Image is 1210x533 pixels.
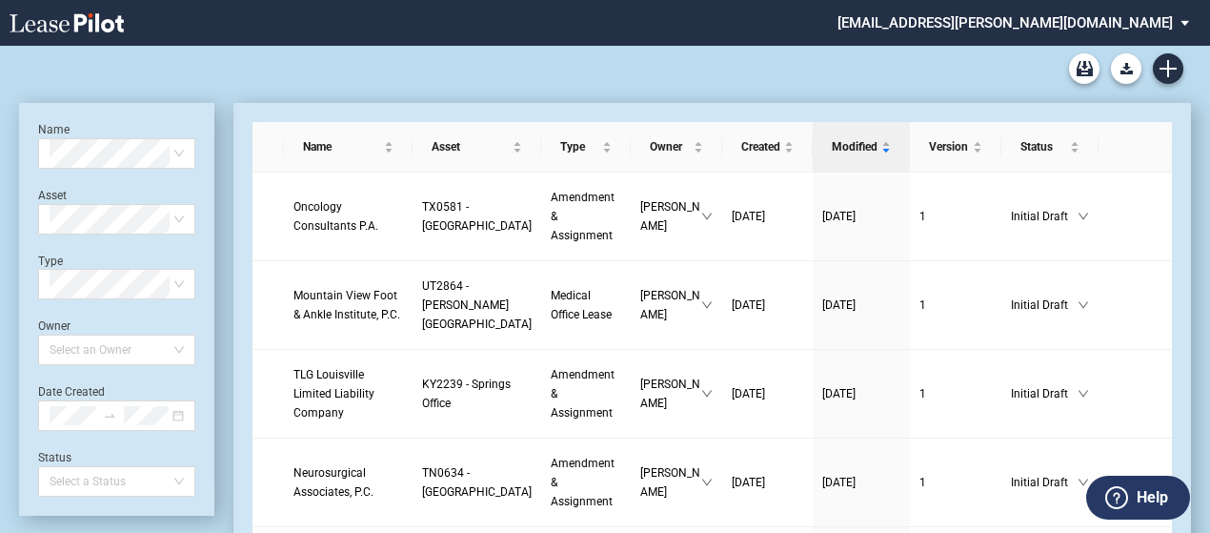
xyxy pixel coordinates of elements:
[422,277,532,334] a: UT2864 - [PERSON_NAME][GEOGRAPHIC_DATA]
[551,289,612,321] span: Medical Office Lease
[422,279,532,331] span: UT2864 - Ogden Medical Plaza
[832,137,877,156] span: Modified
[732,298,765,312] span: [DATE]
[732,207,803,226] a: [DATE]
[1020,137,1066,156] span: Status
[741,137,780,156] span: Created
[822,298,856,312] span: [DATE]
[640,197,702,236] span: [PERSON_NAME]
[38,385,105,399] label: Date Created
[1001,122,1099,173] th: Status
[701,388,713,400] span: down
[732,473,803,492] a: [DATE]
[640,463,702,502] span: [PERSON_NAME]
[1011,207,1078,226] span: Initial Draft
[640,286,702,324] span: [PERSON_NAME]
[701,211,713,222] span: down
[1078,299,1089,311] span: down
[551,368,615,420] span: Amendment & Assignment
[293,286,403,324] a: Mountain View Foot & Ankle Institute, P.C.
[293,200,378,233] span: Oncology Consultants P.A.
[1011,384,1078,403] span: Initial Draft
[293,365,403,422] a: TLG Louisville Limited Liability Company
[284,122,413,173] th: Name
[38,451,71,464] label: Status
[1111,53,1141,84] button: Download Blank Form
[919,298,926,312] span: 1
[929,137,969,156] span: Version
[919,476,926,489] span: 1
[822,384,900,403] a: [DATE]
[650,137,691,156] span: Owner
[1078,388,1089,400] span: down
[422,197,532,236] a: TX0581 - [GEOGRAPHIC_DATA]
[919,473,992,492] a: 1
[422,375,532,413] a: KY2239 - Springs Office
[701,477,713,488] span: down
[822,210,856,223] span: [DATE]
[551,286,620,324] a: Medical Office Lease
[732,384,803,403] a: [DATE]
[293,463,403,502] a: Neurosurgical Associates, P.C.
[822,387,856,400] span: [DATE]
[919,207,992,226] a: 1
[732,476,765,489] span: [DATE]
[1078,211,1089,222] span: down
[560,137,597,156] span: Type
[38,123,70,136] label: Name
[551,188,620,245] a: Amendment & Assignment
[103,409,116,422] span: swap-right
[732,296,803,315] a: [DATE]
[303,137,380,156] span: Name
[1011,296,1078,315] span: Initial Draft
[822,207,900,226] a: [DATE]
[293,466,373,499] span: Neurosurgical Associates, P.C.
[1105,53,1147,84] md-menu: Download Blank Form List
[293,368,374,420] span: TLG Louisville Limited Liability Company
[1078,477,1089,488] span: down
[813,122,910,173] th: Modified
[1137,485,1168,510] label: Help
[422,200,532,233] span: TX0581 - Bay Area Professional Plaza
[551,454,620,511] a: Amendment & Assignment
[640,375,702,413] span: [PERSON_NAME]
[103,409,116,422] span: to
[701,299,713,311] span: down
[432,137,509,156] span: Asset
[919,210,926,223] span: 1
[1153,53,1183,84] a: Create new document
[722,122,813,173] th: Created
[1086,476,1190,520] button: Help
[1011,473,1078,492] span: Initial Draft
[1069,53,1099,84] a: Archive
[551,365,620,422] a: Amendment & Assignment
[413,122,541,173] th: Asset
[910,122,1001,173] th: Version
[422,466,532,499] span: TN0634 - Physicians Park
[551,457,615,508] span: Amendment & Assignment
[422,378,511,410] span: KY2239 - Springs Office
[919,296,992,315] a: 1
[822,473,900,492] a: [DATE]
[551,191,615,242] span: Amendment & Assignment
[293,197,403,236] a: Oncology Consultants P.A.
[919,387,926,400] span: 1
[38,319,71,333] label: Owner
[541,122,630,173] th: Type
[732,210,765,223] span: [DATE]
[38,189,67,202] label: Asset
[732,387,765,400] span: [DATE]
[919,384,992,403] a: 1
[293,289,400,321] span: Mountain View Foot & Ankle Institute, P.C.
[38,255,63,268] label: Type
[631,122,723,173] th: Owner
[822,296,900,315] a: [DATE]
[422,463,532,502] a: TN0634 - [GEOGRAPHIC_DATA]
[822,476,856,489] span: [DATE]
